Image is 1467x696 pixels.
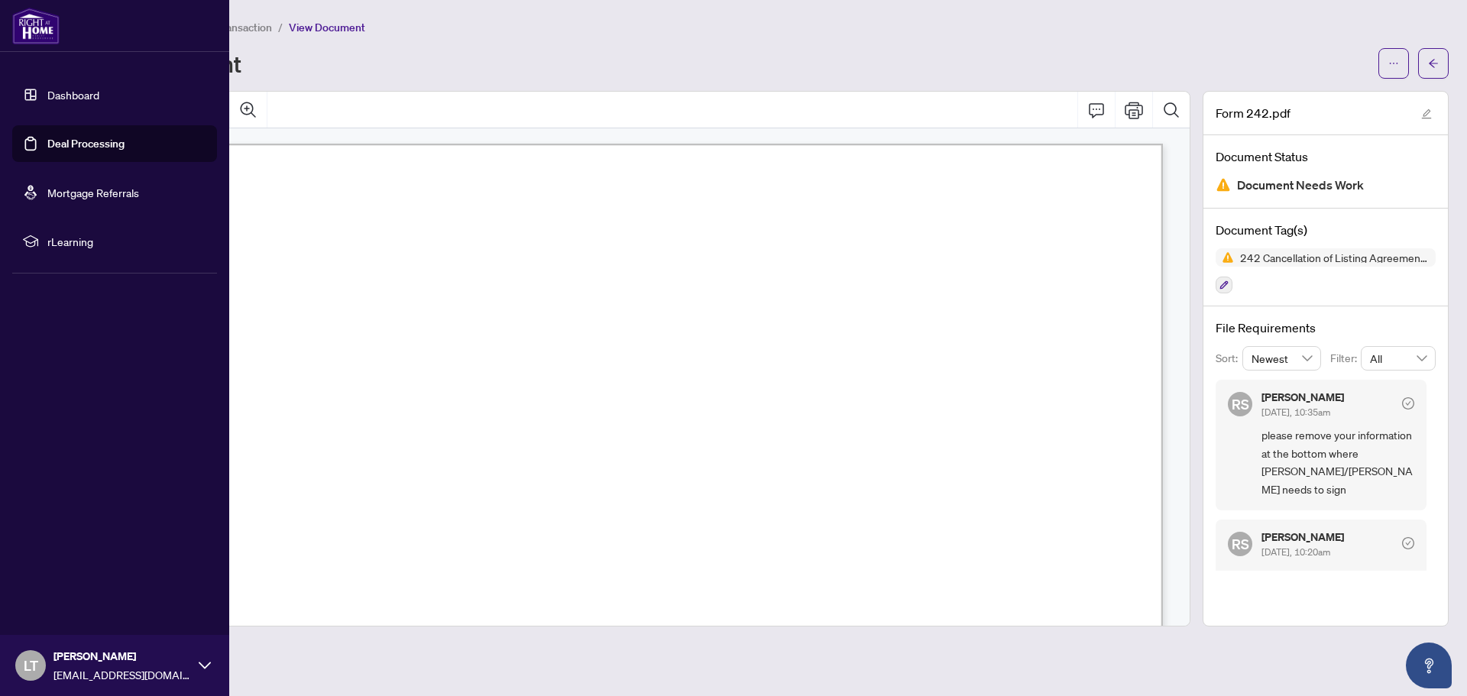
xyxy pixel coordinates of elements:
h5: [PERSON_NAME] [1261,392,1344,403]
span: All [1370,347,1427,370]
span: please send us the correct listing agreement form before we can cancel your listing [1261,566,1414,620]
span: check-circle [1402,397,1414,410]
span: rLearning [47,233,206,250]
h4: Document Status [1216,147,1436,166]
img: logo [12,8,60,44]
span: Document Needs Work [1237,175,1364,196]
span: RS [1232,533,1249,555]
span: arrow-left [1428,58,1439,69]
img: Document Status [1216,177,1231,193]
li: / [278,18,283,36]
span: Form 242.pdf [1216,104,1291,122]
p: Filter: [1330,350,1361,367]
span: View Document [289,21,365,34]
a: Deal Processing [47,137,125,151]
span: Newest [1252,347,1313,370]
span: [EMAIL_ADDRESS][DOMAIN_NAME] [53,666,191,683]
span: please remove your information at the bottom where [PERSON_NAME]/[PERSON_NAME] needs to sign [1261,426,1414,498]
h5: [PERSON_NAME] [1261,532,1344,542]
span: [PERSON_NAME] [53,648,191,665]
span: 242 Cancellation of Listing Agreement - Authority to Offer for Sale [1234,252,1436,263]
span: View Transaction [190,21,272,34]
span: [DATE], 10:35am [1261,406,1330,418]
button: Open asap [1406,643,1452,688]
a: Mortgage Referrals [47,186,139,199]
span: [DATE], 10:20am [1261,546,1330,558]
span: edit [1421,108,1432,119]
h4: Document Tag(s) [1216,221,1436,239]
a: Dashboard [47,88,99,102]
span: LT [24,655,38,676]
span: check-circle [1402,537,1414,549]
span: ellipsis [1388,58,1399,69]
span: RS [1232,393,1249,415]
p: Sort: [1216,350,1242,367]
img: Status Icon [1216,248,1234,267]
h4: File Requirements [1216,319,1436,337]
